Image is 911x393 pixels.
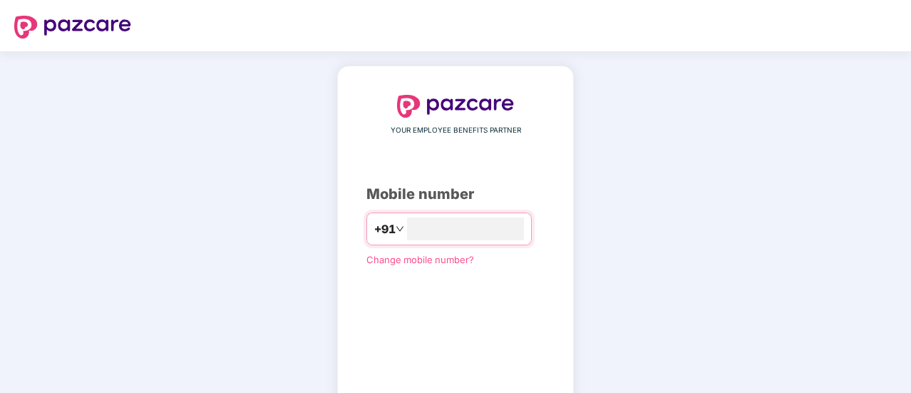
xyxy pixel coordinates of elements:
[374,220,396,238] span: +91
[391,125,521,136] span: YOUR EMPLOYEE BENEFITS PARTNER
[396,225,404,233] span: down
[397,95,514,118] img: logo
[366,183,545,205] div: Mobile number
[366,254,474,265] a: Change mobile number?
[14,16,131,39] img: logo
